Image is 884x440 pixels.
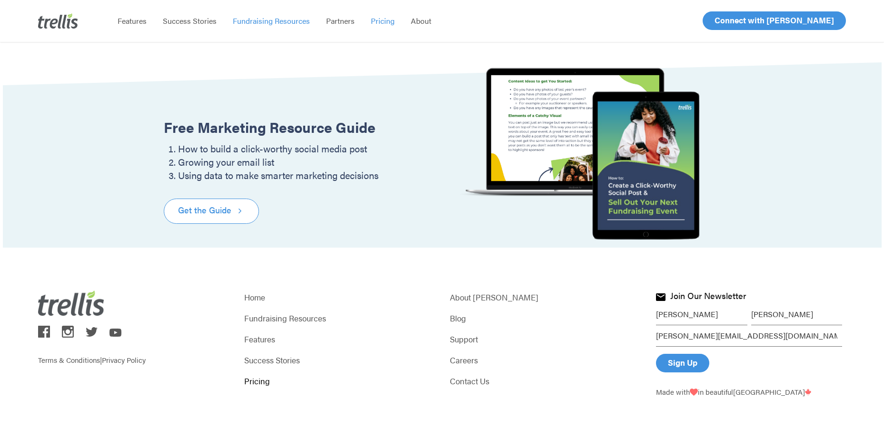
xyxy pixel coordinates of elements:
[164,117,376,137] strong: Free Marketing Resource Guide
[690,389,697,396] img: Love From Trellis
[244,332,434,346] a: Features
[164,199,259,223] a: Get the Guide
[450,353,640,367] a: Careers
[244,290,434,304] a: Home
[656,304,747,325] input: First Name
[656,354,709,372] input: Sign Up
[38,13,78,29] img: Trellis
[751,304,842,325] input: Last Name
[403,16,439,26] a: About
[656,387,846,397] p: Made with in beautiful
[38,290,105,316] img: Trellis Logo
[155,16,225,26] a: Success Stories
[116,40,145,47] span: Last name
[703,11,846,30] a: Connect with [PERSON_NAME]
[733,387,812,397] span: [GEOGRAPHIC_DATA]
[244,311,434,325] a: Fundraising Resources
[450,311,640,325] a: Blog
[670,291,746,303] h4: Join Our Newsletter
[38,355,100,365] a: Terms & Conditions
[62,326,74,338] img: trellis on instagram
[233,15,310,26] span: Fundraising Resources
[109,329,121,337] img: trellis on youtube
[318,16,363,26] a: Partners
[450,290,640,304] a: About [PERSON_NAME]
[178,203,231,217] span: Get the Guide
[109,16,155,26] a: Features
[38,340,228,365] p: |
[102,355,146,365] a: Privacy Policy
[715,14,834,26] span: Connect with [PERSON_NAME]
[163,15,217,26] span: Success Stories
[656,325,842,347] input: Enter your email address
[225,16,318,26] a: Fundraising Resources
[178,168,378,182] span: Using data to make smarter marketing decisions
[56,358,175,382] input: Send Me a Copy!
[450,374,640,388] a: Contact Us
[118,15,147,26] span: Features
[244,353,434,367] a: Success Stories
[116,50,228,70] input: Your Last Name
[244,374,434,388] a: Pricing
[38,326,50,338] img: trellis on facebook
[411,15,431,26] span: About
[656,293,665,301] img: Join Trellis Newsletter
[178,155,274,169] span: Growing your email list
[326,15,355,26] span: Partners
[805,389,812,396] img: Trellis - Canada
[178,141,367,155] span: How to build a click-worthy social media post
[363,16,403,26] a: Pricing
[450,332,640,346] a: Support
[86,327,98,337] img: trellis on twitter
[371,15,395,26] span: Pricing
